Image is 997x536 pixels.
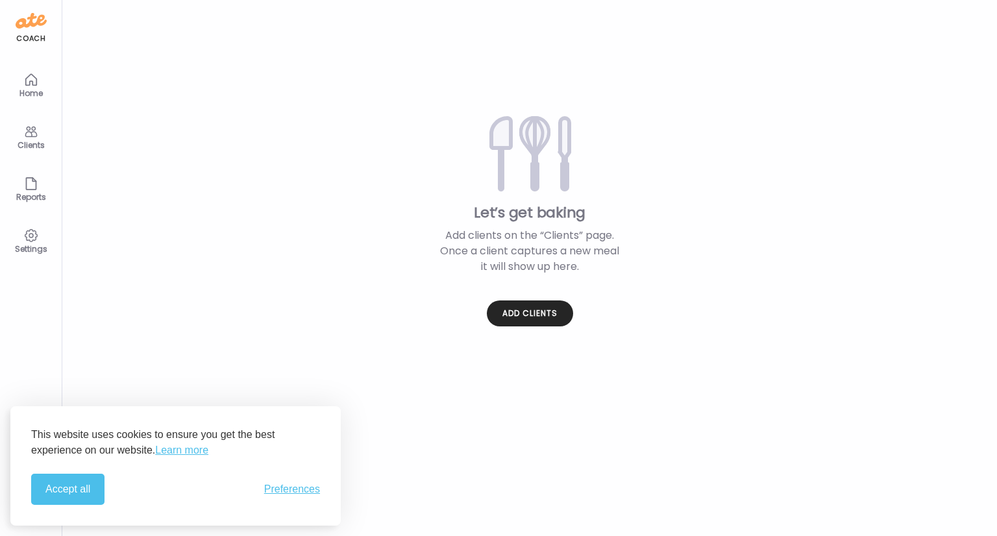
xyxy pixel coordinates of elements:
button: Toggle preferences [264,483,320,495]
span: Preferences [264,483,320,495]
a: Learn more [155,443,208,458]
div: coach [16,33,45,44]
div: Add clients on the “Clients” page. Once a client captures a new meal it will show up here. [439,228,621,274]
div: Let’s get baking [83,203,976,223]
div: Add clients [487,300,573,326]
button: Accept all cookies [31,474,105,505]
img: ate [16,10,47,31]
div: Settings [8,245,55,253]
div: Clients [8,141,55,149]
p: This website uses cookies to ensure you get the best experience on our website. [31,427,320,458]
div: Reports [8,193,55,201]
div: Home [8,89,55,97]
